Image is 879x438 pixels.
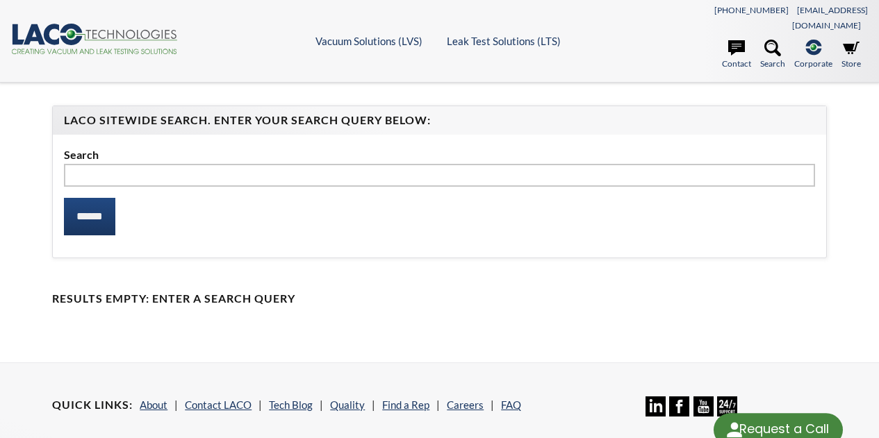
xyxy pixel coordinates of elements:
[714,5,789,15] a: [PHONE_NUMBER]
[52,398,133,412] h4: Quick Links
[841,40,861,70] a: Store
[760,40,785,70] a: Search
[792,5,868,31] a: [EMAIL_ADDRESS][DOMAIN_NAME]
[269,398,313,411] a: Tech Blog
[185,398,252,411] a: Contact LACO
[501,398,521,411] a: FAQ
[330,398,365,411] a: Quality
[382,398,429,411] a: Find a Rep
[64,146,815,164] label: Search
[722,40,751,70] a: Contact
[794,57,832,70] span: Corporate
[52,292,827,306] h4: Results Empty: Enter a Search Query
[315,35,422,47] a: Vacuum Solutions (LVS)
[447,398,484,411] a: Careers
[140,398,167,411] a: About
[447,35,561,47] a: Leak Test Solutions (LTS)
[64,113,815,128] h4: LACO Sitewide Search. Enter your Search Query Below:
